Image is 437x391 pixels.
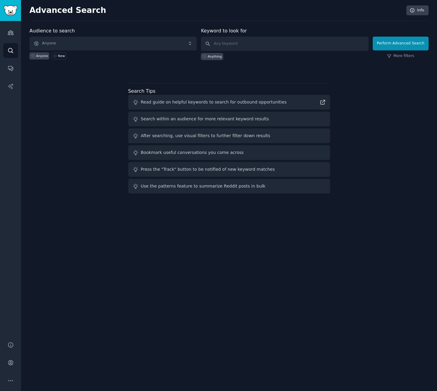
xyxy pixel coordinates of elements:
a: More filters [387,53,414,59]
a: New [51,53,66,59]
button: Anyone [29,37,197,50]
input: Any keyword [201,37,368,51]
label: Audience to search [29,28,75,34]
div: Use the patterns feature to summarize Reddit posts in bulk [141,183,266,189]
div: New [58,54,65,58]
label: Keyword to look for [201,28,247,34]
a: Info [406,5,429,16]
h2: Advanced Search [29,6,403,15]
div: Bookmark useful conversations you come across [141,149,244,156]
div: Search within an audience for more relevant keyword results [141,116,269,122]
div: Anything [208,54,222,59]
label: Search Tips [128,88,156,94]
button: Perform Advanced Search [373,37,429,50]
div: After searching, use visual filters to further filter down results [141,133,270,139]
img: GummySearch logo [4,5,17,16]
div: Anyone [36,54,48,58]
div: Press the "Track" button to be notified of new keyword matches [141,166,275,173]
div: Read guide on helpful keywords to search for outbound opportunities [141,99,287,105]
